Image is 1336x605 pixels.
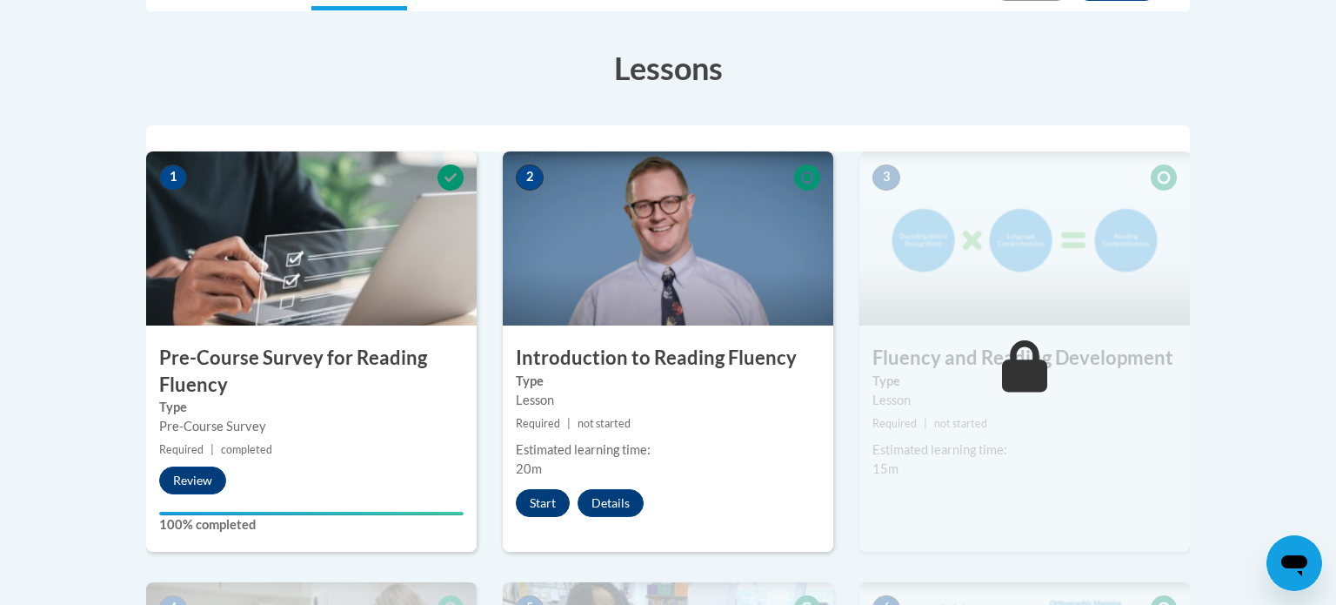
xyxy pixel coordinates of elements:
label: Type [516,372,820,391]
span: not started [578,417,631,430]
span: Required [516,417,560,430]
h3: Lessons [146,46,1190,90]
label: Type [159,398,464,417]
span: Required [159,443,204,456]
button: Review [159,467,226,494]
img: Course Image [859,151,1190,326]
h3: Fluency and Reading Development [859,345,1190,372]
div: Estimated learning time: [872,440,1177,460]
span: 1 [159,165,187,191]
h3: Introduction to Reading Fluency [503,345,833,372]
span: Required [872,417,917,430]
span: | [924,417,927,430]
span: 15m [872,461,898,476]
span: 2 [516,165,544,191]
img: Course Image [146,151,477,326]
span: | [210,443,214,456]
div: Pre-Course Survey [159,417,464,436]
span: completed [221,443,272,456]
span: 20m [516,461,542,476]
label: 100% completed [159,515,464,534]
span: not started [934,417,987,430]
div: Estimated learning time: [516,440,820,460]
button: Details [578,489,644,517]
label: Type [872,372,1177,391]
div: Lesson [872,391,1177,410]
img: Course Image [503,151,833,326]
div: Lesson [516,391,820,410]
span: 3 [872,165,900,191]
iframe: Button to launch messaging window [1266,535,1322,591]
button: Start [516,489,570,517]
div: Your progress [159,512,464,515]
h3: Pre-Course Survey for Reading Fluency [146,345,477,399]
span: | [567,417,571,430]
